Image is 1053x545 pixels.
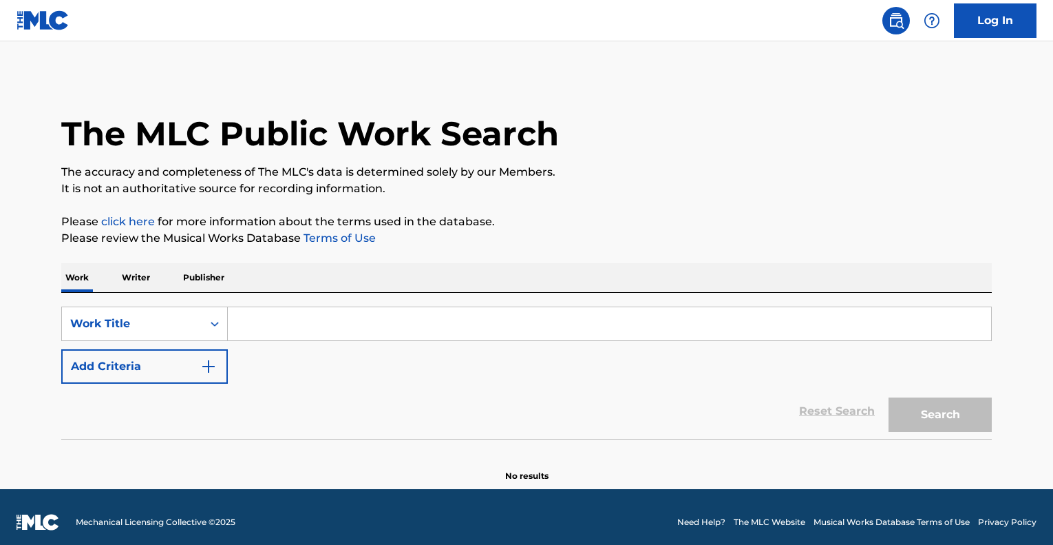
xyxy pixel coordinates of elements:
[954,3,1036,38] a: Log In
[76,516,235,528] span: Mechanical Licensing Collective © 2025
[61,230,992,247] p: Please review the Musical Works Database
[118,263,154,292] p: Writer
[918,7,946,34] div: Help
[677,516,725,528] a: Need Help?
[101,215,155,228] a: click here
[813,516,970,528] a: Musical Works Database Terms of Use
[17,10,70,30] img: MLC Logo
[70,316,194,332] div: Work Title
[301,232,376,245] a: Terms of Use
[924,12,940,29] img: help
[200,358,217,375] img: 9d2ae6d4665cec9f34b9.svg
[61,164,992,181] p: The accuracy and completeness of The MLC's data is determined solely by our Members.
[61,349,228,384] button: Add Criteria
[505,453,549,482] p: No results
[882,7,910,34] a: Public Search
[61,307,992,439] form: Search Form
[888,12,904,29] img: search
[734,516,805,528] a: The MLC Website
[179,263,228,292] p: Publisher
[61,214,992,230] p: Please for more information about the terms used in the database.
[61,181,992,197] p: It is not an authoritative source for recording information.
[17,514,59,531] img: logo
[61,263,93,292] p: Work
[984,479,1053,545] iframe: Chat Widget
[61,113,559,154] h1: The MLC Public Work Search
[978,516,1036,528] a: Privacy Policy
